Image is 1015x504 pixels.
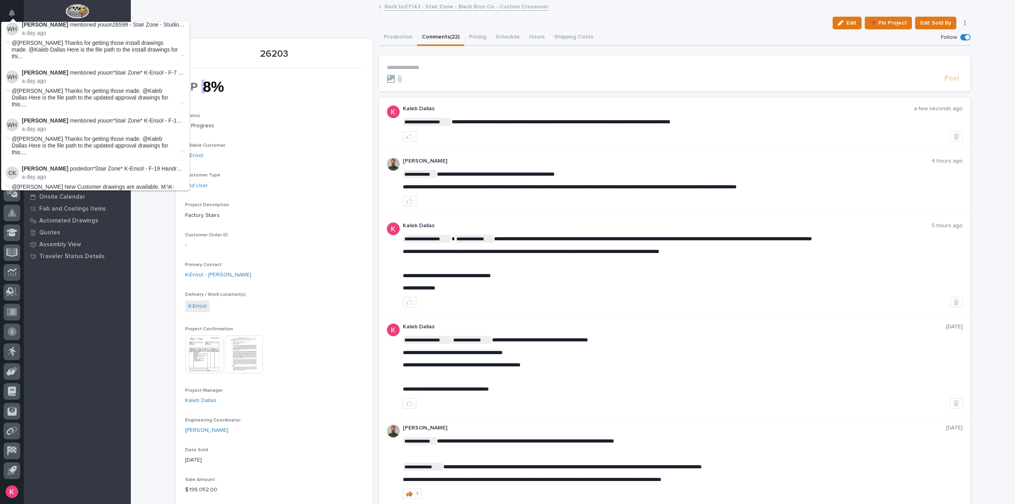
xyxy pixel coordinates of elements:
span: Project Confirmation [185,327,233,332]
strong: [PERSON_NAME] [22,165,68,172]
p: Assembly View [39,241,81,248]
p: Kaleb Dallas [403,222,932,229]
p: Kaleb Dallas [403,105,914,112]
span: Primary Contact [185,263,222,267]
span: Status [185,113,200,118]
p: [PERSON_NAME] [403,158,931,165]
p: [DATE] [946,324,963,330]
span: @[PERSON_NAME] New Customer drawings are available. M:\K-Ensol\26203 - Factory Stairs\01 Engineer... [12,184,179,197]
a: Automated Drawings [24,215,131,226]
span: @[PERSON_NAME] Thanks for getting those made. @Kaleb Dallas Here is the file path to the updated ... [12,88,179,107]
button: Production [379,29,417,46]
span: Date Sold [185,448,208,452]
button: Edit [833,17,862,29]
button: like this post [403,297,416,307]
strong: [PERSON_NAME] [22,117,68,124]
a: K-Ensol - [PERSON_NAME] [185,271,251,279]
span: Edit [846,19,856,27]
button: 1 [403,489,422,499]
button: Edit Sold By [915,17,956,29]
img: Wynne Hochstetler [6,71,19,83]
span: @[PERSON_NAME] Thanks for getting those install drawings made. @Kaleb Dallas Here is the file pat... [12,40,179,59]
a: Quotes [24,226,131,238]
p: Follow [941,34,957,41]
img: ACg8ocJFQJZtOpq0mXhEl6L5cbQXDkmdPAf0fdoBPnlMfqfX=s96-c [387,105,400,118]
p: Quotes [39,229,60,236]
button: Delete post [950,297,963,307]
p: - [185,241,363,249]
img: Caleb Kaufman [6,167,19,179]
a: End User [185,182,208,190]
button: Notifications [4,5,20,21]
p: a day ago [22,78,185,84]
a: Traveler Status Details [24,250,131,262]
p: Fab and Coatings Items [39,205,106,213]
span: Edit Sold By [920,18,951,28]
button: Hours [525,29,550,46]
button: like this post [403,196,416,206]
button: Delete post [950,398,963,408]
p: Kaleb Dallas [403,324,946,330]
p: [DATE] [946,425,963,431]
span: Engineering Coordinator [185,418,241,423]
p: Traveler Status Details [39,253,105,260]
p: a few seconds ago [914,105,963,112]
div: Notifications [10,10,20,22]
img: AATXAJw4slNr5ea0WduZQVIpKGhdapBAGQ9xVsOeEvl5=s96-c [387,425,400,437]
span: 📌 Pin Project [870,18,907,28]
button: Shipping Costs [550,29,598,46]
span: @[PERSON_NAME] Thanks for getting those made. @Kaleb Dallas Here is the file path to the updated ... [12,136,179,155]
p: 26203 [185,48,363,60]
p: Factory Stairs [185,211,363,220]
p: In Progress [185,122,363,130]
p: 5 hours ago [932,222,963,229]
p: mentioned you on : [22,21,185,28]
button: Comments (22) [417,29,464,46]
a: K-Ensol [188,302,207,310]
button: like this post [403,398,416,408]
div: 1 [416,491,418,496]
img: Wynne Hochstetler [6,119,19,131]
button: Delete post [950,131,963,142]
p: $ 195,052.00 [185,486,363,494]
button: like this post [403,131,416,142]
a: *Stair Zone* K-Ensol - F-7 Handrail Ext [113,69,209,76]
p: a day ago [22,30,185,36]
span: Sale Amount [185,477,215,482]
a: Kaleb Dallas [185,397,216,405]
p: [PERSON_NAME] [403,425,946,431]
button: users-avatar [4,483,20,500]
p: a day ago [22,174,185,180]
span: Post [944,74,959,83]
p: Onsite Calendar [39,194,85,201]
strong: [PERSON_NAME] [22,21,68,28]
button: Pricing [464,29,491,46]
img: AATXAJw4slNr5ea0WduZQVIpKGhdapBAGQ9xVsOeEvl5=s96-c [387,158,400,171]
img: Wynne Hochstetler [6,23,19,35]
span: Billable Customer [185,143,226,148]
img: ACg8ocJFQJZtOpq0mXhEl6L5cbQXDkmdPAf0fdoBPnlMfqfX=s96-c [387,324,400,336]
img: ACg8ocJFQJZtOpq0mXhEl6L5cbQXDkmdPAf0fdoBPnlMfqfX=s96-c [387,222,400,235]
p: mentioned you on : [22,69,185,76]
a: K-Ensol [185,151,203,160]
img: Workspace Logo [65,4,89,19]
p: posted on : [22,165,185,172]
p: mentioned you on : [22,117,185,124]
span: Customer Type [185,173,220,178]
span: Customer Order ID [185,233,228,238]
a: *Stair Zone* K-Ensol - F-19 Handrail Ext [113,117,212,124]
a: *Stair Zone* K-Ensol - F-19 Handrail Ext [93,165,192,172]
a: Onsite Calendar [24,191,131,203]
p: [DATE] [185,456,363,464]
a: 26599 - Stair Zone - Studio Blitz - Custom Switchback [113,21,245,28]
p: Automated Drawings [39,217,98,224]
span: Delivery / Work Location(s) [185,292,246,297]
button: Schedule [491,29,525,46]
a: [PERSON_NAME] [185,426,228,435]
img: 0sDYHZ4pZTThWHvgp1EYnyPEyTXOQjmnXJL0wXA39VQ [185,73,245,100]
a: Fab and Coatings Items [24,203,131,215]
a: Assembly View [24,238,131,250]
button: 📌 Pin Project [865,17,912,29]
button: Post [941,74,963,83]
a: Back to27143 - Stair Zone - Black Bros Co - Custom Crossover [385,2,548,11]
